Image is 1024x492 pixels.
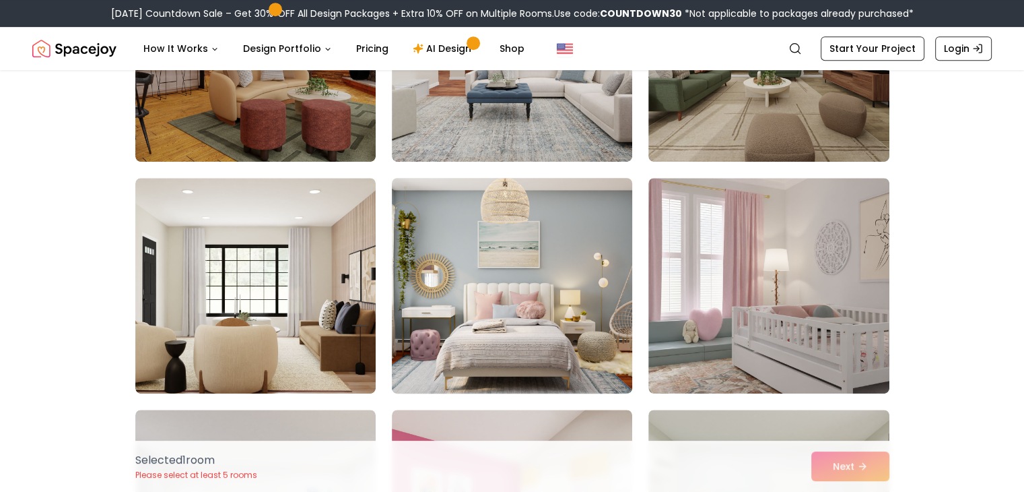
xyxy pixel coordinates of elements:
img: Room room-10 [135,178,376,394]
p: Please select at least 5 rooms [135,470,257,481]
button: How It Works [133,35,230,62]
button: Design Portfolio [232,35,343,62]
a: Spacejoy [32,35,116,62]
a: AI Design [402,35,486,62]
div: [DATE] Countdown Sale – Get 30% OFF All Design Packages + Extra 10% OFF on Multiple Rooms. [111,7,914,20]
img: Room room-11 [386,173,638,399]
nav: Global [32,27,992,70]
span: *Not applicable to packages already purchased* [682,7,914,20]
span: Use code: [554,7,682,20]
a: Shop [489,35,535,62]
a: Start Your Project [821,36,924,61]
nav: Main [133,35,535,62]
img: Spacejoy Logo [32,35,116,62]
a: Pricing [345,35,399,62]
img: United States [557,40,573,57]
p: Selected 1 room [135,452,257,468]
a: Login [935,36,992,61]
b: COUNTDOWN30 [600,7,682,20]
img: Room room-12 [648,178,889,394]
